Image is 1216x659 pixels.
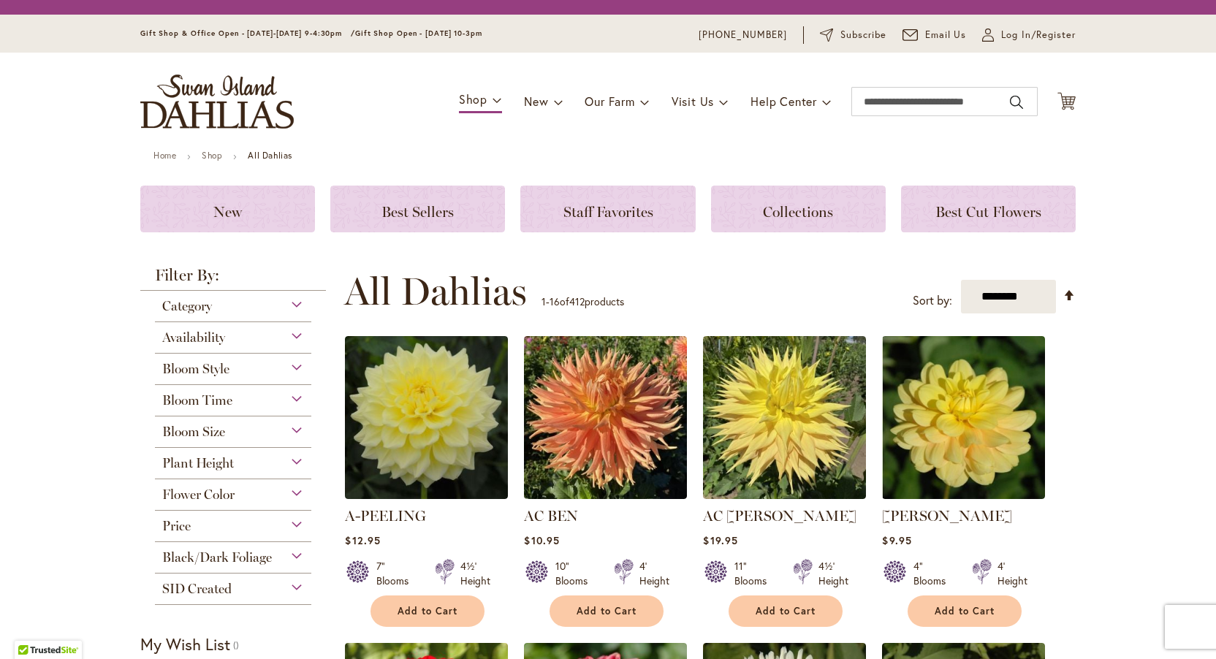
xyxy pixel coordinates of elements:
[550,294,560,308] span: 16
[840,28,886,42] span: Subscribe
[699,28,787,42] a: [PHONE_NUMBER]
[381,203,454,221] span: Best Sellers
[555,559,596,588] div: 10" Blooms
[140,633,230,655] strong: My Wish List
[162,581,232,597] span: SID Created
[729,595,843,627] button: Add to Cart
[901,186,1076,232] a: Best Cut Flowers
[935,203,1041,221] span: Best Cut Flowers
[818,559,848,588] div: 4½' Height
[763,203,833,221] span: Collections
[1010,91,1023,114] button: Search
[140,186,315,232] a: New
[248,150,292,161] strong: All Dahlias
[672,94,714,109] span: Visit Us
[639,559,669,588] div: 4' Height
[703,336,866,499] img: AC Jeri
[162,392,232,408] span: Bloom Time
[882,533,911,547] span: $9.95
[153,150,176,161] a: Home
[344,270,527,313] span: All Dahlias
[524,336,687,499] img: AC BEN
[398,605,457,617] span: Add to Cart
[703,533,737,547] span: $19.95
[140,267,326,291] strong: Filter By:
[355,28,482,38] span: Gift Shop Open - [DATE] 10-3pm
[162,549,272,565] span: Black/Dark Foliage
[162,487,235,503] span: Flower Color
[345,336,508,499] img: A-Peeling
[703,507,856,525] a: AC [PERSON_NAME]
[569,294,585,308] span: 412
[162,455,234,471] span: Plant Height
[820,28,886,42] a: Subscribe
[345,533,380,547] span: $12.95
[524,507,578,525] a: AC BEN
[345,507,426,525] a: A-PEELING
[345,488,508,502] a: A-Peeling
[913,287,952,314] label: Sort by:
[162,298,212,314] span: Category
[202,150,222,161] a: Shop
[162,361,229,377] span: Bloom Style
[524,488,687,502] a: AC BEN
[140,75,294,129] a: store logo
[1001,28,1076,42] span: Log In/Register
[935,605,995,617] span: Add to Cart
[703,488,866,502] a: AC Jeri
[756,605,816,617] span: Add to Cart
[162,424,225,440] span: Bloom Size
[882,507,1012,525] a: [PERSON_NAME]
[982,28,1076,42] a: Log In/Register
[925,28,967,42] span: Email Us
[541,290,624,313] p: - of products
[541,294,546,308] span: 1
[734,559,775,588] div: 11" Blooms
[370,595,484,627] button: Add to Cart
[882,488,1045,502] a: AHOY MATEY
[585,94,634,109] span: Our Farm
[460,559,490,588] div: 4½' Height
[162,329,225,346] span: Availability
[913,559,954,588] div: 4" Blooms
[882,336,1045,499] img: AHOY MATEY
[997,559,1027,588] div: 4' Height
[524,533,559,547] span: $10.95
[140,28,355,38] span: Gift Shop & Office Open - [DATE]-[DATE] 9-4:30pm /
[750,94,817,109] span: Help Center
[330,186,505,232] a: Best Sellers
[563,203,653,221] span: Staff Favorites
[520,186,695,232] a: Staff Favorites
[711,186,886,232] a: Collections
[908,595,1022,627] button: Add to Cart
[459,91,487,107] span: Shop
[902,28,967,42] a: Email Us
[376,559,417,588] div: 7" Blooms
[577,605,636,617] span: Add to Cart
[550,595,664,627] button: Add to Cart
[213,203,242,221] span: New
[162,518,191,534] span: Price
[524,94,548,109] span: New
